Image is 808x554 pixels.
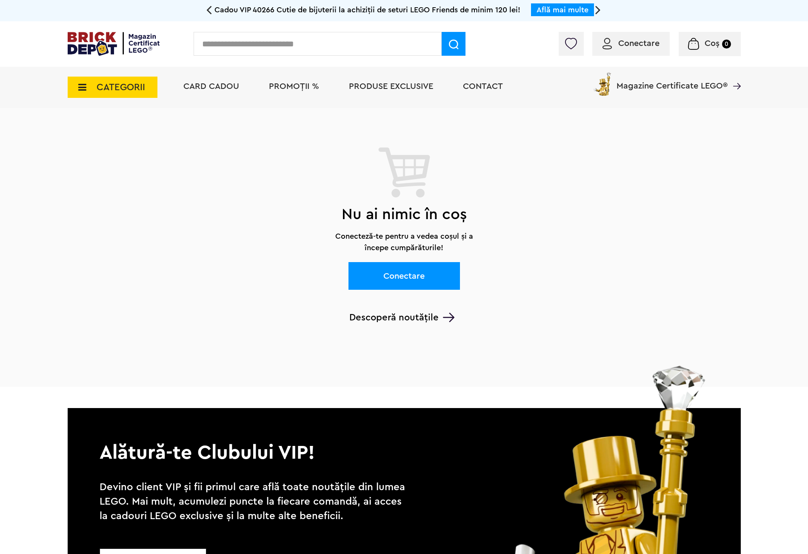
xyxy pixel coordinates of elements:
[602,39,660,48] a: Conectare
[728,71,741,79] a: Magazine Certificate LEGO®
[463,82,503,91] a: Contact
[618,39,660,48] span: Conectare
[68,408,741,466] p: Alătură-te Clubului VIP!
[68,198,741,231] h2: Nu ai nimic în coș
[537,6,588,14] a: Află mai multe
[183,82,239,91] a: Card Cadou
[348,262,460,290] a: Conectare
[100,480,410,523] p: Devino client VIP și fii primul care află toate noutățile din lumea LEGO. Mai mult, acumulezi pun...
[722,40,731,49] small: 0
[68,312,737,323] a: Descoperă noutățile
[327,231,482,254] p: Conecteză-te pentru a vedea coșul și a începe cumpărăturile!
[705,39,719,48] span: Coș
[349,82,433,91] a: Produse exclusive
[617,71,728,90] span: Magazine Certificate LEGO®
[269,82,319,91] a: PROMOȚII %
[443,313,454,322] img: Arrow%20-%20Down.svg
[97,83,145,92] span: CATEGORII
[214,6,520,14] span: Cadou VIP 40266 Cutie de bijuterii la achiziții de seturi LEGO Friends de minim 120 lei!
